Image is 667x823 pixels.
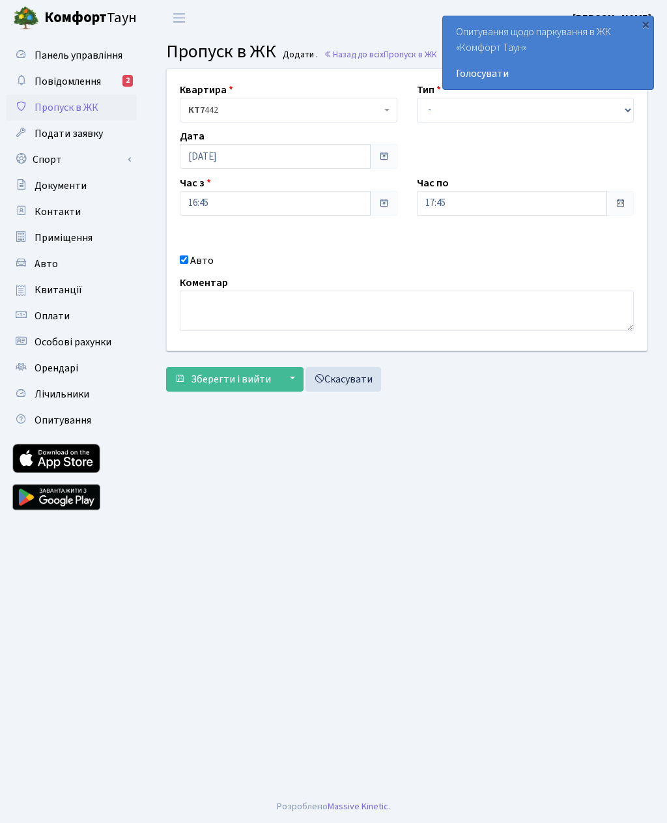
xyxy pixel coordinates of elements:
[328,800,388,813] a: Massive Kinetic
[35,74,101,89] span: Повідомлення
[7,355,137,381] a: Орендарі
[7,303,137,329] a: Оплати
[35,48,122,63] span: Панель управління
[7,42,137,68] a: Панель управління
[7,381,137,407] a: Лічильники
[122,75,133,87] div: 2
[35,413,91,427] span: Опитування
[188,104,205,117] b: КТ7
[7,147,137,173] a: Спорт
[180,128,205,144] label: Дата
[417,175,449,191] label: Час по
[35,361,78,375] span: Орендарі
[7,277,137,303] a: Квитанції
[7,173,137,199] a: Документи
[384,48,437,61] span: Пропуск в ЖК
[180,98,397,123] span: <b>КТ7</b>&nbsp;&nbsp;&nbsp;442
[191,372,271,386] span: Зберегти і вийти
[188,104,381,117] span: <b>КТ7</b>&nbsp;&nbsp;&nbsp;442
[35,126,103,141] span: Подати заявку
[35,205,81,219] span: Контакти
[277,800,390,814] div: Розроблено .
[163,7,195,29] button: Переключити навігацію
[7,199,137,225] a: Контакти
[573,11,651,25] b: [PERSON_NAME]
[35,387,89,401] span: Лічильники
[180,82,233,98] label: Квартира
[7,251,137,277] a: Авто
[443,16,653,89] div: Опитування щодо паркування в ЖК «Комфорт Таун»
[180,275,228,291] label: Коментар
[305,367,381,392] a: Скасувати
[35,335,111,349] span: Особові рахунки
[7,407,137,433] a: Опитування
[7,94,137,121] a: Пропуск в ЖК
[417,82,441,98] label: Тип
[35,231,92,245] span: Приміщення
[13,5,39,31] img: logo.png
[7,68,137,94] a: Повідомлення2
[166,367,279,392] button: Зберегти і вийти
[7,329,137,355] a: Особові рахунки
[180,175,211,191] label: Час з
[324,48,437,61] a: Назад до всіхПропуск в ЖК
[7,121,137,147] a: Подати заявку
[166,38,276,65] span: Пропуск в ЖК
[456,66,640,81] a: Голосувати
[7,225,137,251] a: Приміщення
[44,7,137,29] span: Таун
[280,50,318,61] small: Додати .
[639,18,652,31] div: ×
[35,179,87,193] span: Документи
[35,283,82,297] span: Квитанції
[573,10,651,26] a: [PERSON_NAME]
[190,253,214,268] label: Авто
[35,309,70,323] span: Оплати
[35,257,58,271] span: Авто
[44,7,107,28] b: Комфорт
[35,100,98,115] span: Пропуск в ЖК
